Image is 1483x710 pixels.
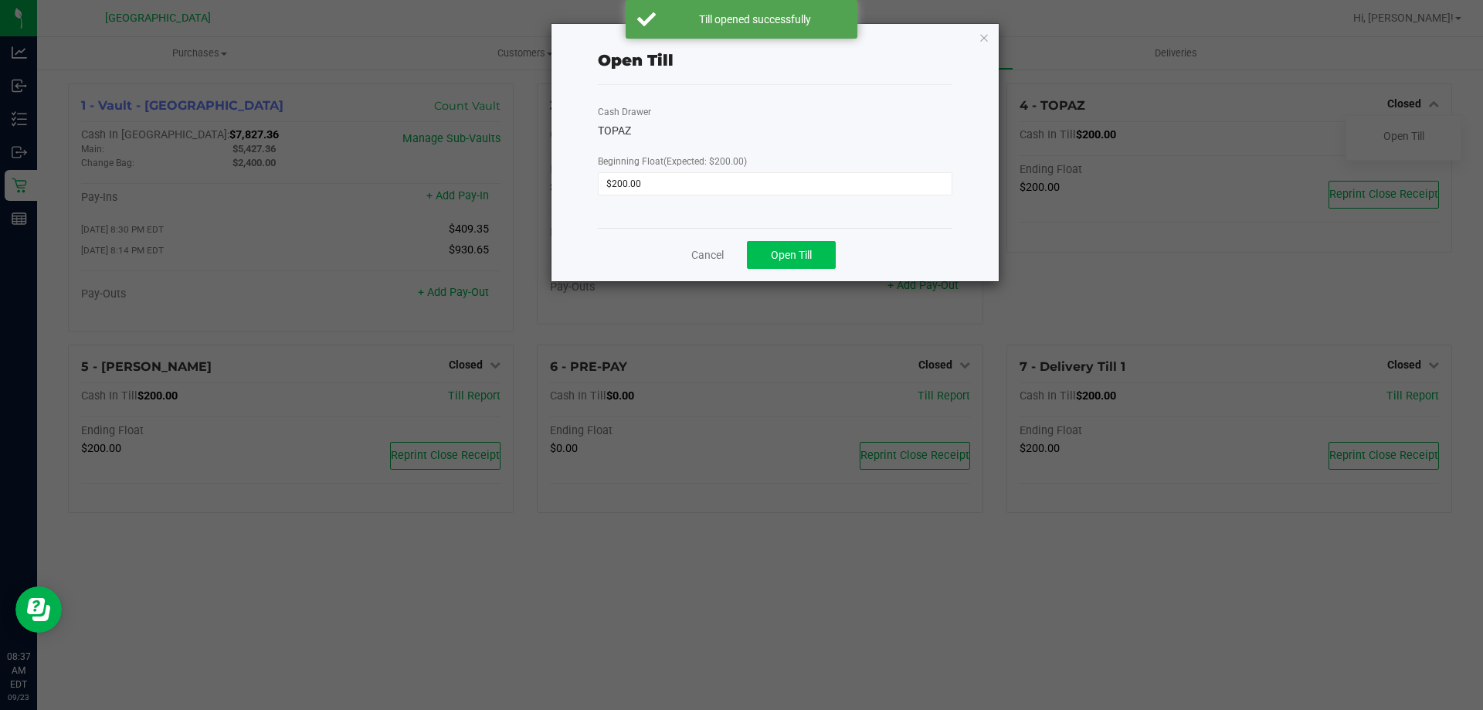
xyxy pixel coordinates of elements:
iframe: Resource center [15,586,62,633]
span: (Expected: $200.00) [663,156,747,167]
label: Cash Drawer [598,105,651,119]
span: Beginning Float [598,156,747,167]
a: Cancel [691,247,724,263]
div: Till opened successfully [664,12,846,27]
button: Open Till [747,241,836,269]
div: Open Till [598,49,674,72]
span: Open Till [771,249,812,261]
div: TOPAZ [598,123,952,139]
